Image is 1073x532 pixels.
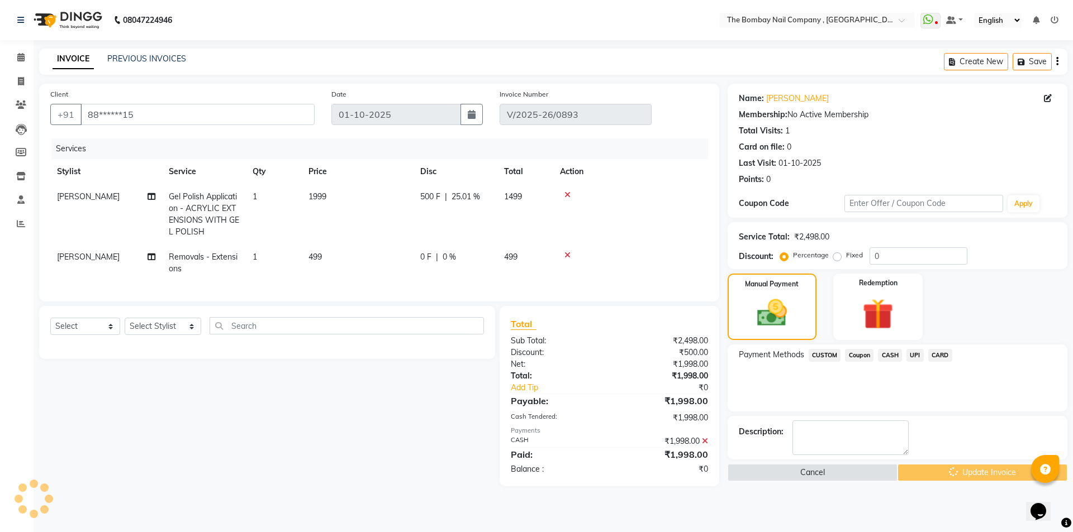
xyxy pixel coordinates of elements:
[414,159,497,184] th: Disc
[745,279,799,289] label: Manual Payment
[944,53,1008,70] button: Create New
[627,382,716,394] div: ₹0
[253,191,257,202] span: 1
[739,141,785,153] div: Card on file:
[420,191,440,203] span: 500 F
[107,54,186,64] a: PREVIOUS INVOICES
[500,89,548,99] label: Invoice Number
[502,412,609,424] div: Cash Tendered:
[502,370,609,382] div: Total:
[1026,487,1062,521] iframe: chat widget
[844,195,1003,212] input: Enter Offer / Coupon Code
[739,174,764,185] div: Points:
[502,394,609,408] div: Payable:
[308,252,322,262] span: 499
[210,317,485,334] input: Search
[739,109,1056,121] div: No Active Membership
[497,159,553,184] th: Total
[609,448,716,461] div: ₹1,998.00
[420,251,431,263] span: 0 F
[787,141,791,153] div: 0
[80,104,315,125] input: Search by Name/Mobile/Email/Code
[511,426,708,435] div: Payments
[50,89,68,99] label: Client
[502,358,609,370] div: Net:
[246,159,302,184] th: Qty
[452,191,480,203] span: 25.01 %
[51,138,716,159] div: Services
[123,4,172,36] b: 08047224946
[511,318,536,330] span: Total
[859,278,898,288] label: Redemption
[502,448,609,461] div: Paid:
[845,349,873,362] span: Coupon
[739,231,790,243] div: Service Total:
[739,109,787,121] div: Membership:
[609,358,716,370] div: ₹1,998.00
[50,159,162,184] th: Stylist
[57,252,120,262] span: [PERSON_NAME]
[794,231,829,243] div: ₹2,498.00
[609,435,716,447] div: ₹1,998.00
[443,251,456,263] span: 0 %
[739,125,783,137] div: Total Visits:
[809,349,841,362] span: CUSTOM
[739,426,784,438] div: Description:
[878,349,902,362] span: CASH
[331,89,346,99] label: Date
[785,125,790,137] div: 1
[169,191,239,237] span: Gel Polish Application - ACRYLIC EXTENSIONS WITH GEL POLISH
[609,335,716,347] div: ₹2,498.00
[846,250,863,260] label: Fixed
[504,252,517,262] span: 499
[748,296,796,330] img: _cash.svg
[436,251,438,263] span: |
[853,295,903,333] img: _gift.svg
[766,93,829,104] a: [PERSON_NAME]
[57,191,120,202] span: [PERSON_NAME]
[553,159,708,184] th: Action
[609,370,716,382] div: ₹1,998.00
[1008,195,1039,212] button: Apply
[502,435,609,447] div: CASH
[739,93,764,104] div: Name:
[739,157,776,169] div: Last Visit:
[1013,53,1052,70] button: Save
[169,252,238,274] span: Removals - Extensions
[502,347,609,358] div: Discount:
[253,252,257,262] span: 1
[29,4,105,36] img: logo
[906,349,924,362] span: UPI
[609,394,716,408] div: ₹1,998.00
[504,191,522,202] span: 1499
[793,250,829,260] label: Percentage
[502,335,609,347] div: Sub Total:
[308,191,326,202] span: 1999
[50,104,82,125] button: +91
[445,191,447,203] span: |
[739,251,773,262] div: Discount:
[162,159,246,184] th: Service
[302,159,414,184] th: Price
[502,382,627,394] a: Add Tip
[609,463,716,475] div: ₹0
[739,198,844,209] div: Coupon Code
[502,463,609,475] div: Balance :
[928,349,952,362] span: CARD
[53,49,94,69] a: INVOICE
[609,347,716,358] div: ₹500.00
[609,412,716,424] div: ₹1,998.00
[739,349,804,361] span: Payment Methods
[766,174,771,185] div: 0
[728,464,898,481] button: Cancel
[778,157,821,169] div: 01-10-2025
